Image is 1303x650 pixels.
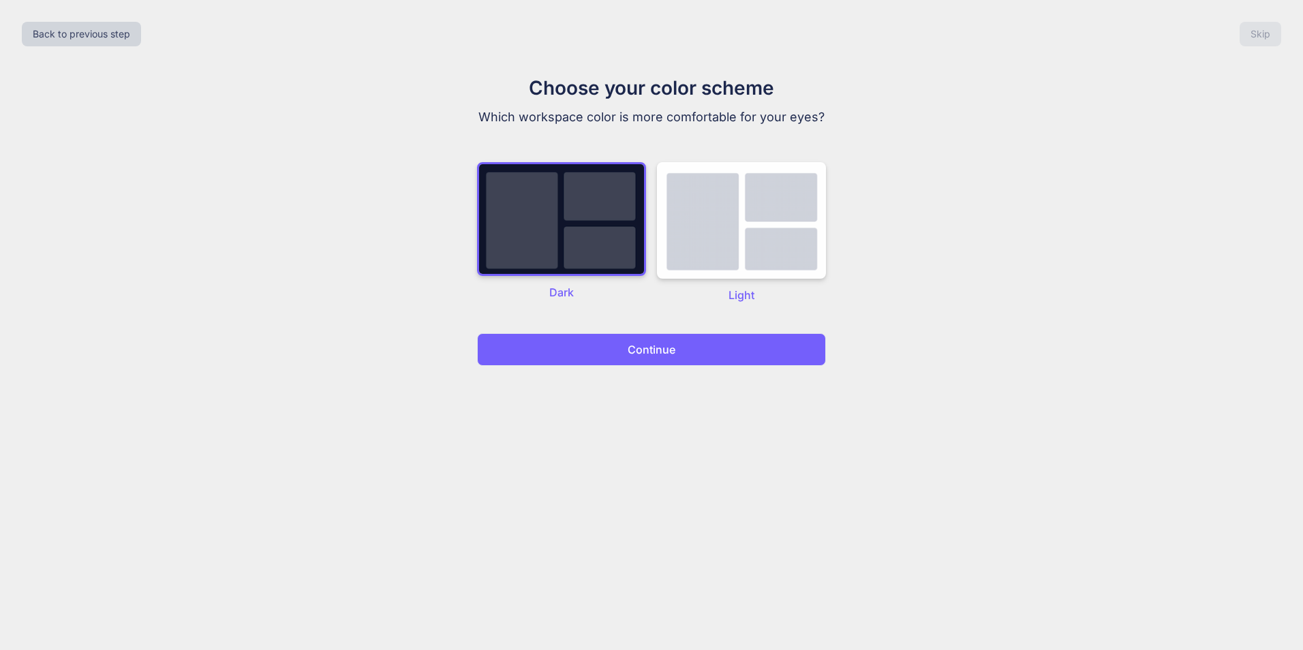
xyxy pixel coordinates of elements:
p: Which workspace color is more comfortable for your eyes? [423,108,880,127]
img: dark [657,162,826,279]
p: Dark [477,284,646,300]
p: Light [657,287,826,303]
button: Skip [1240,22,1281,46]
p: Continue [628,341,675,358]
img: dark [477,162,646,276]
button: Back to previous step [22,22,141,46]
button: Continue [477,333,826,366]
h1: Choose your color scheme [423,74,880,102]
